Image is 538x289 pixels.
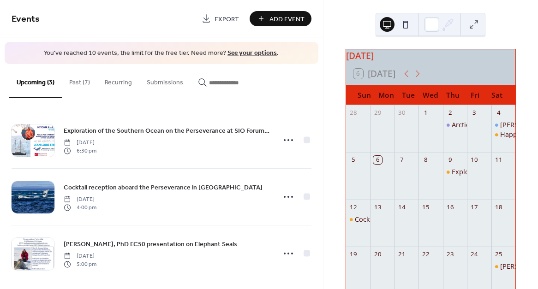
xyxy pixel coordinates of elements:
[373,156,382,164] div: 6
[464,85,486,105] div: Fri
[486,85,508,105] div: Sat
[14,49,309,58] span: You've reached 10 events, the limit for the free tier. Need more? .
[443,167,467,177] div: Exploration of the Southern Ocean on the Perseverance at SIO Forum - Register
[446,250,454,259] div: 23
[9,64,62,98] button: Upcoming (3)
[422,108,430,117] div: 1
[64,126,269,136] span: Exploration of the Southern Ocean on the Perseverance at SIO Forum - Register
[491,120,515,130] div: Walter Munk Day (public event)
[346,215,370,224] div: Cocktail reception aboard the Perseverance in San Diego Harbor
[495,250,503,259] div: 25
[397,85,419,105] div: Tue
[376,85,398,105] div: Mon
[64,260,96,269] span: 5:00 pm
[443,120,467,130] div: Arctic: The Frozen Planet film presented by Blue Water Institute at Fleet Center
[139,64,191,97] button: Submissions
[346,49,515,63] div: [DATE]
[470,250,478,259] div: 24
[491,262,515,271] div: Roxanne Beltran, PhD EC50 presentation on Elephant Seals
[62,64,97,97] button: Past (7)
[349,203,358,211] div: 12
[373,203,382,211] div: 13
[64,239,237,249] span: [PERSON_NAME], PhD EC50 presentation on Elephant Seals
[373,250,382,259] div: 20
[495,203,503,211] div: 18
[422,250,430,259] div: 22
[353,85,376,105] div: Sun
[64,195,96,203] span: [DATE]
[446,156,454,164] div: 9
[373,108,382,117] div: 29
[422,203,430,211] div: 15
[398,203,406,211] div: 14
[64,204,96,212] span: 4:00 pm
[446,108,454,117] div: 2
[215,14,239,24] span: Export
[349,156,358,164] div: 5
[495,156,503,164] div: 11
[446,203,454,211] div: 16
[442,85,464,105] div: Thu
[97,64,139,97] button: Recurring
[64,125,269,136] a: Exploration of the Southern Ocean on the Perseverance at SIO Forum - Register
[491,130,515,139] div: Happy Hour at La Jolla Shores Hotel 4 pm (no-host, all welcome)
[64,138,96,147] span: [DATE]
[64,147,96,155] span: 6:30 pm
[470,156,478,164] div: 10
[64,239,237,249] a: [PERSON_NAME], PhD EC50 presentation on Elephant Seals
[422,156,430,164] div: 8
[470,108,478,117] div: 3
[495,108,503,117] div: 4
[195,11,246,26] a: Export
[398,108,406,117] div: 30
[64,252,96,260] span: [DATE]
[470,203,478,211] div: 17
[64,182,263,193] a: Cocktail reception aboard the Perseverance in [GEOGRAPHIC_DATA]
[12,10,40,28] span: Events
[349,108,358,117] div: 28
[398,156,406,164] div: 7
[349,250,358,259] div: 19
[64,183,263,192] span: Cocktail reception aboard the Perseverance in [GEOGRAPHIC_DATA]
[227,47,277,59] a: See your options
[419,85,442,105] div: Wed
[398,250,406,259] div: 21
